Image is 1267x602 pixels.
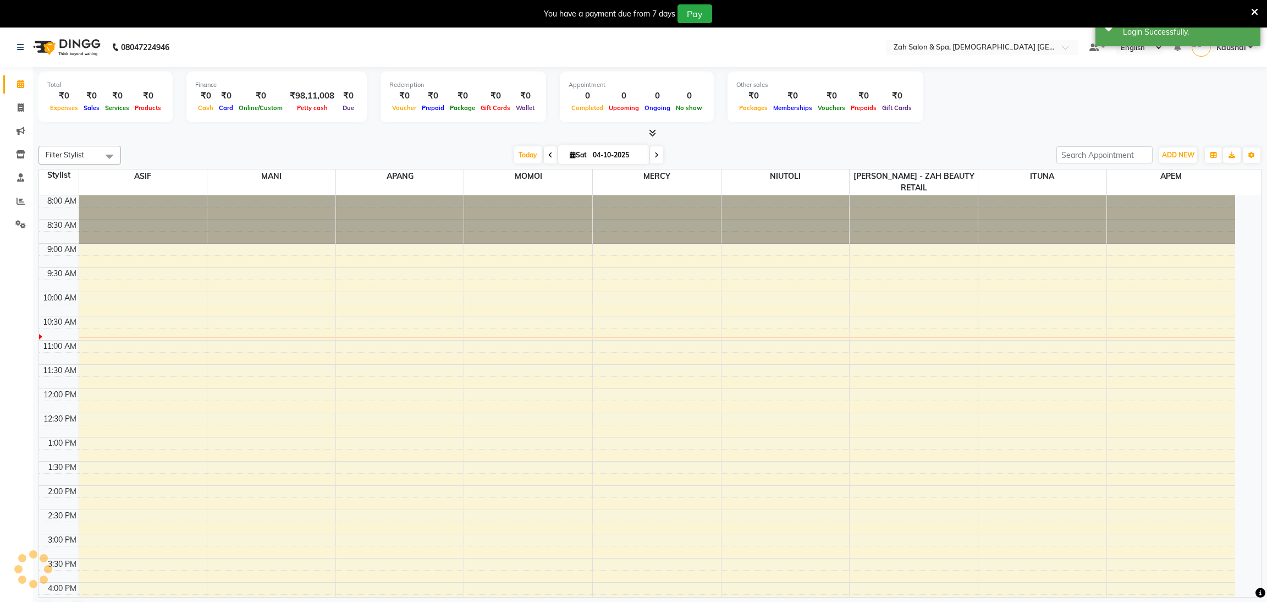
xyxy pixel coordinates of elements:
[102,104,132,112] span: Services
[419,104,447,112] span: Prepaid
[815,90,848,102] div: ₹0
[513,90,537,102] div: ₹0
[195,80,358,90] div: Finance
[736,104,770,112] span: Packages
[848,90,879,102] div: ₹0
[478,90,513,102] div: ₹0
[41,316,79,328] div: 10:30 AM
[45,195,79,207] div: 8:00 AM
[1107,169,1235,183] span: APEM
[121,32,169,63] b: 08047224946
[294,104,330,112] span: Petty cash
[46,462,79,473] div: 1:30 PM
[41,365,79,376] div: 11:30 AM
[336,169,464,183] span: APANG
[389,104,419,112] span: Voucher
[978,169,1106,183] span: ITUNA
[1123,26,1252,38] div: Login Successfully.
[1192,37,1211,57] img: Kaushal
[642,90,673,102] div: 0
[216,104,236,112] span: Card
[606,104,642,112] span: Upcoming
[721,169,850,183] span: NIUTOLI
[46,559,79,570] div: 3:30 PM
[770,104,815,112] span: Memberships
[195,90,216,102] div: ₹0
[41,341,79,352] div: 11:00 AM
[41,413,79,425] div: 12:30 PM
[590,147,644,163] input: 2025-10-04
[46,534,79,546] div: 3:00 PM
[447,90,478,102] div: ₹0
[569,104,606,112] span: Completed
[1056,146,1153,163] input: Search Appointment
[339,90,358,102] div: ₹0
[879,90,915,102] div: ₹0
[606,90,642,102] div: 0
[464,169,592,183] span: MOMOI
[514,146,542,163] span: Today
[389,80,537,90] div: Redemption
[285,90,339,102] div: ₹98,11,008
[216,90,236,102] div: ₹0
[677,4,712,23] button: Pay
[236,90,285,102] div: ₹0
[815,104,848,112] span: Vouchers
[389,90,419,102] div: ₹0
[736,80,915,90] div: Other sales
[513,104,537,112] span: Wallet
[39,169,79,181] div: Stylist
[46,486,79,497] div: 2:00 PM
[207,169,335,183] span: MANI
[850,169,978,195] span: [PERSON_NAME] - ZAH BEAUTY RETAIL
[46,437,79,449] div: 1:00 PM
[47,104,81,112] span: Expenses
[419,90,447,102] div: ₹0
[47,80,164,90] div: Total
[46,583,79,594] div: 4:00 PM
[544,8,675,20] div: You have a payment due from 7 days
[45,268,79,280] div: 9:30 AM
[736,90,770,102] div: ₹0
[593,169,721,183] span: MERCY
[132,90,164,102] div: ₹0
[195,104,216,112] span: Cash
[642,104,673,112] span: Ongoing
[567,151,590,159] span: Sat
[28,32,103,63] img: logo
[879,104,915,112] span: Gift Cards
[47,90,81,102] div: ₹0
[447,104,478,112] span: Package
[41,389,79,401] div: 12:00 PM
[1162,151,1194,159] span: ADD NEW
[848,104,879,112] span: Prepaids
[770,90,815,102] div: ₹0
[81,90,102,102] div: ₹0
[236,104,285,112] span: Online/Custom
[1159,147,1197,163] button: ADD NEW
[478,104,513,112] span: Gift Cards
[673,90,705,102] div: 0
[79,169,207,183] span: ASIF
[81,104,102,112] span: Sales
[46,510,79,522] div: 2:30 PM
[41,292,79,304] div: 10:00 AM
[569,80,705,90] div: Appointment
[569,90,606,102] div: 0
[673,104,705,112] span: No show
[45,244,79,255] div: 9:00 AM
[46,150,84,159] span: Filter Stylist
[102,90,132,102] div: ₹0
[340,104,357,112] span: Due
[132,104,164,112] span: Products
[1216,42,1246,53] span: Kaushal
[45,220,79,231] div: 8:30 AM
